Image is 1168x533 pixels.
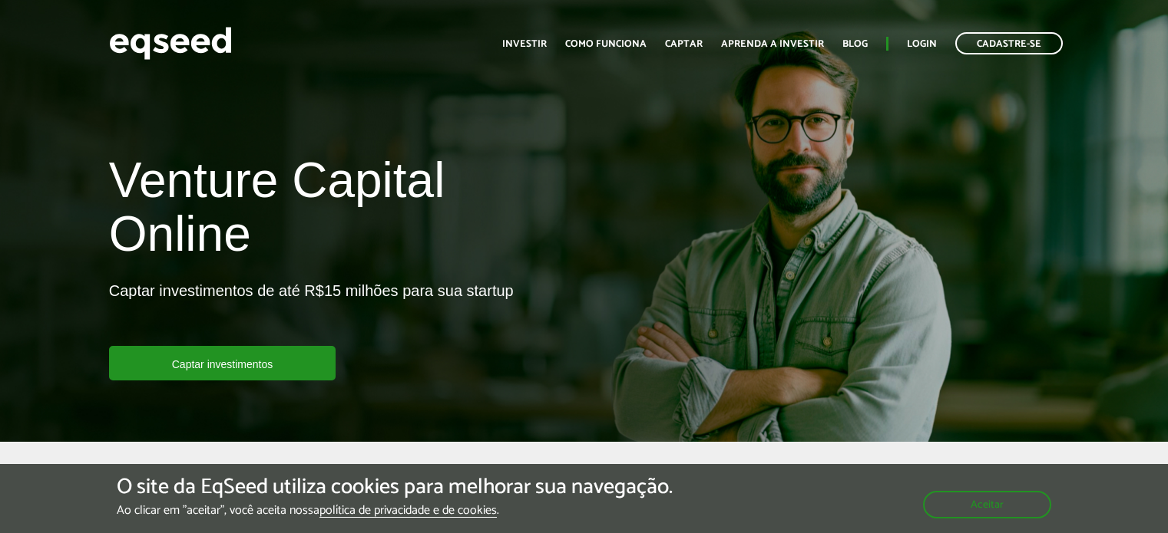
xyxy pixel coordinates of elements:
[907,39,937,49] a: Login
[502,39,547,49] a: Investir
[109,23,232,64] img: EqSeed
[955,32,1063,54] a: Cadastre-se
[665,39,703,49] a: Captar
[923,491,1051,518] button: Aceitar
[565,39,647,49] a: Como funciona
[109,153,573,269] h1: Venture Capital Online
[109,346,336,380] a: Captar investimentos
[721,39,824,49] a: Aprenda a investir
[109,281,514,346] p: Captar investimentos de até R$15 milhões para sua startup
[117,503,673,518] p: Ao clicar em "aceitar", você aceita nossa .
[319,505,497,518] a: política de privacidade e de cookies
[842,39,868,49] a: Blog
[117,475,673,499] h5: O site da EqSeed utiliza cookies para melhorar sua navegação.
